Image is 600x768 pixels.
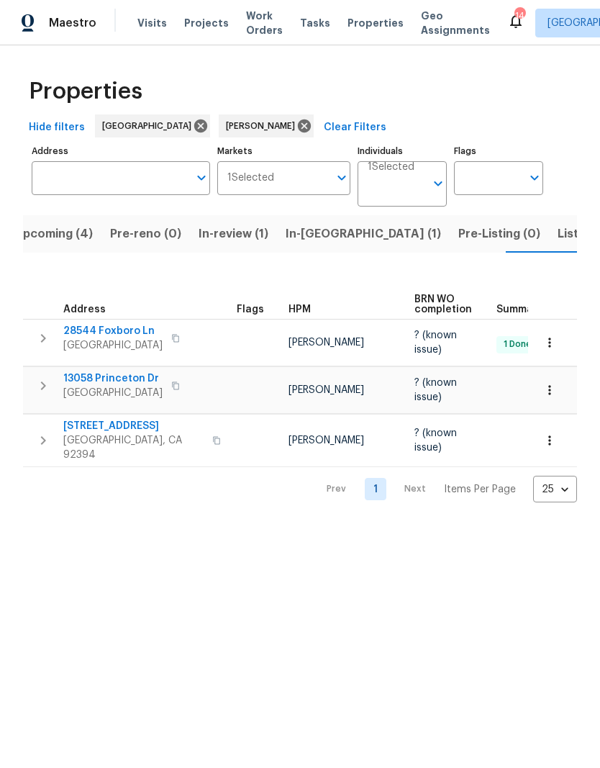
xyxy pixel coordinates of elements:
[313,476,577,502] nav: Pagination Navigation
[444,482,516,497] p: Items Per Page
[288,385,364,395] span: [PERSON_NAME]
[428,173,448,194] button: Open
[217,147,351,155] label: Markets
[137,16,167,30] span: Visits
[365,478,386,500] a: Goto page 1
[288,435,364,446] span: [PERSON_NAME]
[63,324,163,338] span: 28544 Foxboro Ln
[63,386,163,400] span: [GEOGRAPHIC_DATA]
[246,9,283,37] span: Work Orders
[414,330,457,355] span: ? (known issue)
[199,224,268,244] span: In-review (1)
[14,224,93,244] span: Upcoming (4)
[332,168,352,188] button: Open
[414,378,457,402] span: ? (known issue)
[29,119,85,137] span: Hide filters
[237,304,264,315] span: Flags
[286,224,441,244] span: In-[GEOGRAPHIC_DATA] (1)
[498,338,537,351] span: 1 Done
[318,114,392,141] button: Clear Filters
[454,147,543,155] label: Flags
[414,428,457,453] span: ? (known issue)
[63,371,163,386] span: 13058 Princeton Dr
[49,16,96,30] span: Maestro
[496,304,543,315] span: Summary
[288,304,311,315] span: HPM
[458,224,540,244] span: Pre-Listing (0)
[23,114,91,141] button: Hide filters
[63,304,106,315] span: Address
[347,16,404,30] span: Properties
[95,114,210,137] div: [GEOGRAPHIC_DATA]
[414,294,472,315] span: BRN WO completion
[110,224,181,244] span: Pre-reno (0)
[324,119,386,137] span: Clear Filters
[63,419,204,433] span: [STREET_ADDRESS]
[514,9,524,23] div: 14
[29,84,142,99] span: Properties
[226,119,301,133] span: [PERSON_NAME]
[524,168,545,188] button: Open
[32,147,210,155] label: Address
[533,471,577,508] div: 25
[368,161,414,173] span: 1 Selected
[227,172,274,184] span: 1 Selected
[300,18,330,28] span: Tasks
[63,433,204,462] span: [GEOGRAPHIC_DATA], CA 92394
[63,338,163,353] span: [GEOGRAPHIC_DATA]
[288,338,364,348] span: [PERSON_NAME]
[358,147,447,155] label: Individuals
[421,9,490,37] span: Geo Assignments
[184,16,229,30] span: Projects
[219,114,314,137] div: [PERSON_NAME]
[102,119,197,133] span: [GEOGRAPHIC_DATA]
[191,168,212,188] button: Open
